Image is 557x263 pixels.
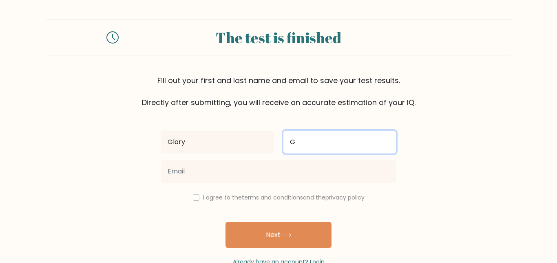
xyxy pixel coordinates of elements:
[225,222,332,248] button: Next
[242,193,303,202] a: terms and conditions
[161,131,274,153] input: First name
[128,26,429,48] div: The test is finished
[46,75,511,108] div: Fill out your first and last name and email to save your test results. Directly after submitting,...
[161,160,396,183] input: Email
[325,193,365,202] a: privacy policy
[203,193,365,202] label: I agree to the and the
[283,131,396,153] input: Last name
